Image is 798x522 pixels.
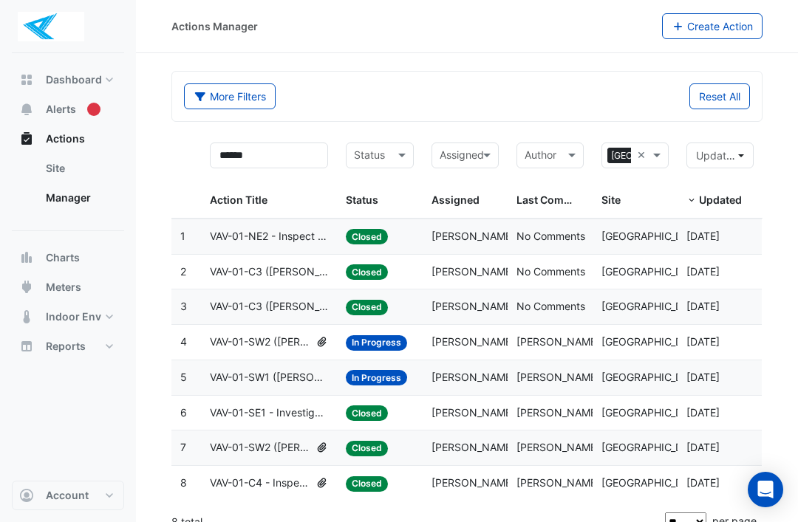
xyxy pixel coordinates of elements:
span: [GEOGRAPHIC_DATA] [601,265,705,278]
span: 2025-07-31T07:55:48.919 [686,300,720,312]
span: 2025-06-20T14:22:42.803 [686,371,720,383]
span: 5 [180,371,187,383]
span: VAV-01-C3 ([PERSON_NAME] IE) - Inspect VAV Insufficient Heating [210,264,328,281]
app-icon: Alerts [19,102,34,117]
div: Actions [12,154,124,219]
span: VAV-01-C4 - Inspect VAV Airflow Block [210,475,310,492]
span: [PERSON_NAME] [516,335,600,348]
span: [PERSON_NAME] [432,371,515,383]
button: Updated [686,142,754,168]
button: More Filters [184,83,276,109]
span: 2025-05-14T15:39:13.993 [686,441,720,453]
span: Closed [346,229,388,244]
span: VAV-01-SW1 ([PERSON_NAME] IE) - Review Critical Sensor Outside Range [210,369,328,386]
app-icon: Indoor Env [19,309,34,324]
button: Account [12,481,124,510]
span: No Comments [516,300,585,312]
span: [PERSON_NAME] [432,406,515,419]
span: 6 [180,406,187,419]
span: Meters [46,280,81,295]
span: Updated [696,149,739,162]
span: Closed [346,476,388,492]
span: [PERSON_NAME] [516,476,600,489]
span: [GEOGRAPHIC_DATA] [601,476,705,489]
span: [PERSON_NAME] [432,230,515,242]
span: [PERSON_NAME] [432,335,515,348]
a: Site [34,154,124,183]
span: 3 [180,300,187,312]
app-icon: Charts [19,250,34,265]
span: [GEOGRAPHIC_DATA] [601,230,705,242]
span: [PERSON_NAME] [516,441,600,453]
span: [GEOGRAPHIC_DATA] [607,148,706,164]
span: No Comments [516,230,585,242]
span: 8 [180,476,187,489]
span: 4 [180,335,187,348]
span: [GEOGRAPHIC_DATA] [601,335,705,348]
span: Closed [346,300,388,315]
button: Alerts [12,95,124,124]
span: No Comments [516,265,585,278]
span: 2024-11-18T15:06:52.254 [686,476,720,489]
span: Indoor Env [46,309,101,324]
app-icon: Dashboard [19,72,34,87]
button: Actions [12,124,124,154]
button: Reset All [689,83,750,109]
span: 2025-06-20T13:28:18.402 [686,406,720,419]
span: [PERSON_NAME] [432,300,515,312]
a: Manager [34,183,124,213]
button: Create Action [662,13,763,39]
span: VAV-01-NE2 - Inspect VAV Airflow Leak [210,228,328,245]
span: Charts [46,250,80,265]
button: Reports [12,332,124,361]
span: 7 [180,441,186,453]
span: Status [346,193,378,206]
span: In Progress [346,370,407,385]
span: Closed [346,264,388,280]
span: [PERSON_NAME] [432,476,515,489]
span: Reports [46,339,86,354]
span: Assigned [432,193,480,206]
div: Actions Manager [171,18,258,34]
app-icon: Meters [19,280,34,295]
button: Charts [12,243,124,272]
img: Company Logo [18,12,84,41]
span: In Progress [346,335,407,351]
span: 2025-07-31T07:56:25.272 [686,265,720,278]
span: VAV-01-SE1 - Investigate poor zone temp [210,405,328,422]
button: Meters [12,272,124,302]
span: [GEOGRAPHIC_DATA] [601,300,705,312]
span: [GEOGRAPHIC_DATA] [601,441,705,453]
span: [PERSON_NAME] [516,371,600,383]
span: [GEOGRAPHIC_DATA] [601,406,705,419]
span: Alerts [46,102,76,117]
span: Dashboard [46,72,102,87]
span: VAV-01-C3 ([PERSON_NAME] IE) - Review Critical Sensor Outside Range [210,298,328,315]
span: Last Commented [516,193,602,206]
span: 2025-07-14T15:12:43.947 [686,335,720,348]
span: Actions [46,131,85,146]
span: Action Title [210,193,267,206]
span: Updated [699,193,742,206]
span: [PERSON_NAME] [432,441,515,453]
div: Tooltip anchor [87,103,100,116]
span: [PERSON_NAME] [432,265,515,278]
span: [GEOGRAPHIC_DATA] [601,371,705,383]
span: Clear [637,147,649,164]
app-icon: Actions [19,131,34,146]
span: 2025-07-31T07:56:36.321 [686,230,720,242]
span: Closed [346,405,388,421]
span: Site [601,193,621,206]
button: Indoor Env [12,302,124,332]
button: Dashboard [12,65,124,95]
span: Account [46,488,89,503]
span: [PERSON_NAME] [516,406,600,419]
span: 2 [180,265,186,278]
span: 1 [180,230,185,242]
span: VAV-01-SW2 ([PERSON_NAME] IE) - Review Critical Sensor Outside Range [210,334,310,351]
app-icon: Reports [19,339,34,354]
span: Closed [346,441,388,456]
div: Open Intercom Messenger [748,472,783,507]
span: VAV-01-SW2 ([PERSON_NAME] IE) - Review Critical Sensor Outside Range [210,439,310,456]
